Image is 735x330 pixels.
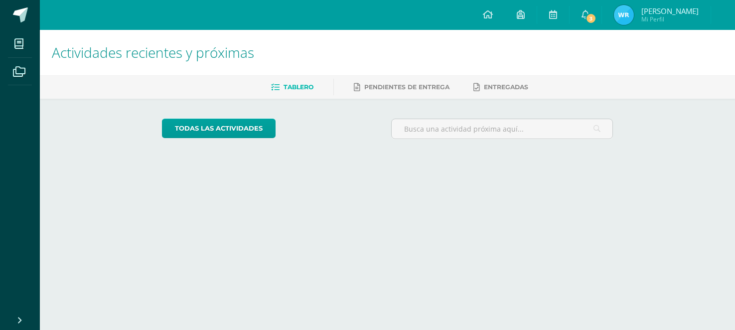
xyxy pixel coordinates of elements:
a: Pendientes de entrega [354,79,449,95]
span: Pendientes de entrega [364,83,449,91]
span: 3 [586,13,596,24]
span: Actividades recientes y próximas [52,43,254,62]
span: Mi Perfil [641,15,699,23]
img: ce909746c883927103f96163b1a5e61c.png [614,5,634,25]
span: Tablero [284,83,313,91]
a: todas las Actividades [162,119,276,138]
span: [PERSON_NAME] [641,6,699,16]
a: Entregadas [473,79,528,95]
input: Busca una actividad próxima aquí... [392,119,612,139]
span: Entregadas [484,83,528,91]
a: Tablero [271,79,313,95]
